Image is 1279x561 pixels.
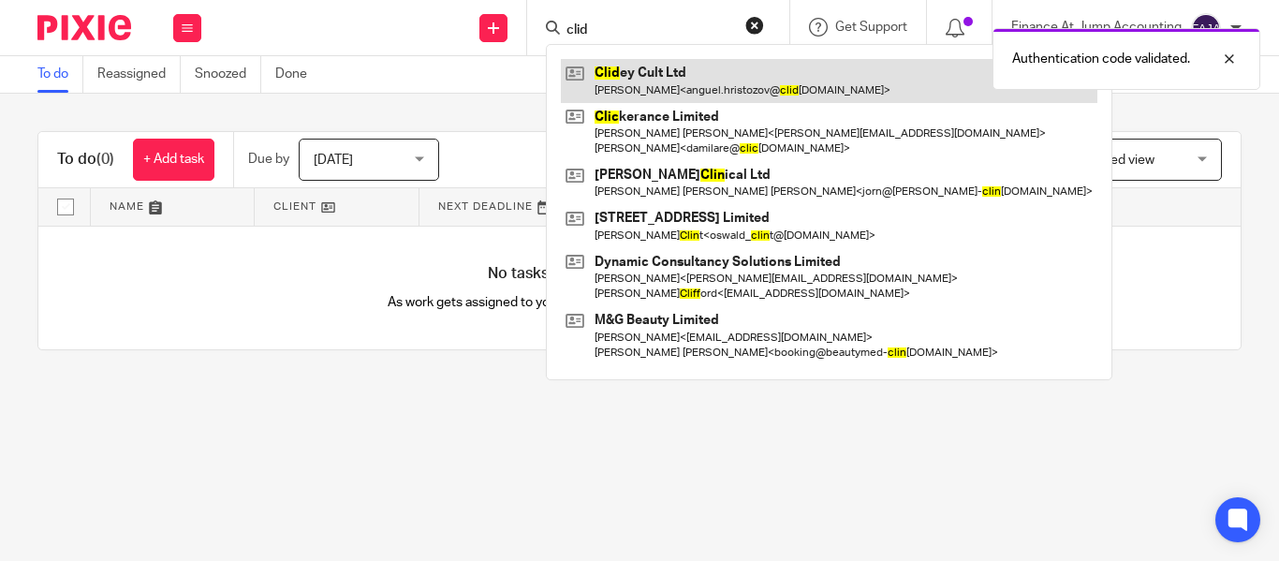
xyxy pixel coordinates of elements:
input: Search [565,22,733,39]
h4: No tasks for now. Relax and enjoy your day! [38,264,1241,284]
h1: To do [57,150,114,170]
a: + Add task [133,139,214,181]
img: Pixie [37,15,131,40]
p: As work gets assigned to you it'll appear here automatically, helping you stay organised. [339,293,940,312]
span: (0) [96,152,114,167]
a: Reassigned [97,56,181,93]
span: [DATE] [314,154,353,167]
a: Snoozed [195,56,261,93]
p: Authentication code validated. [1012,50,1190,68]
img: svg%3E [1191,13,1221,43]
p: Due by [248,150,289,169]
a: To do [37,56,83,93]
a: Done [275,56,321,93]
button: Clear [745,16,764,35]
